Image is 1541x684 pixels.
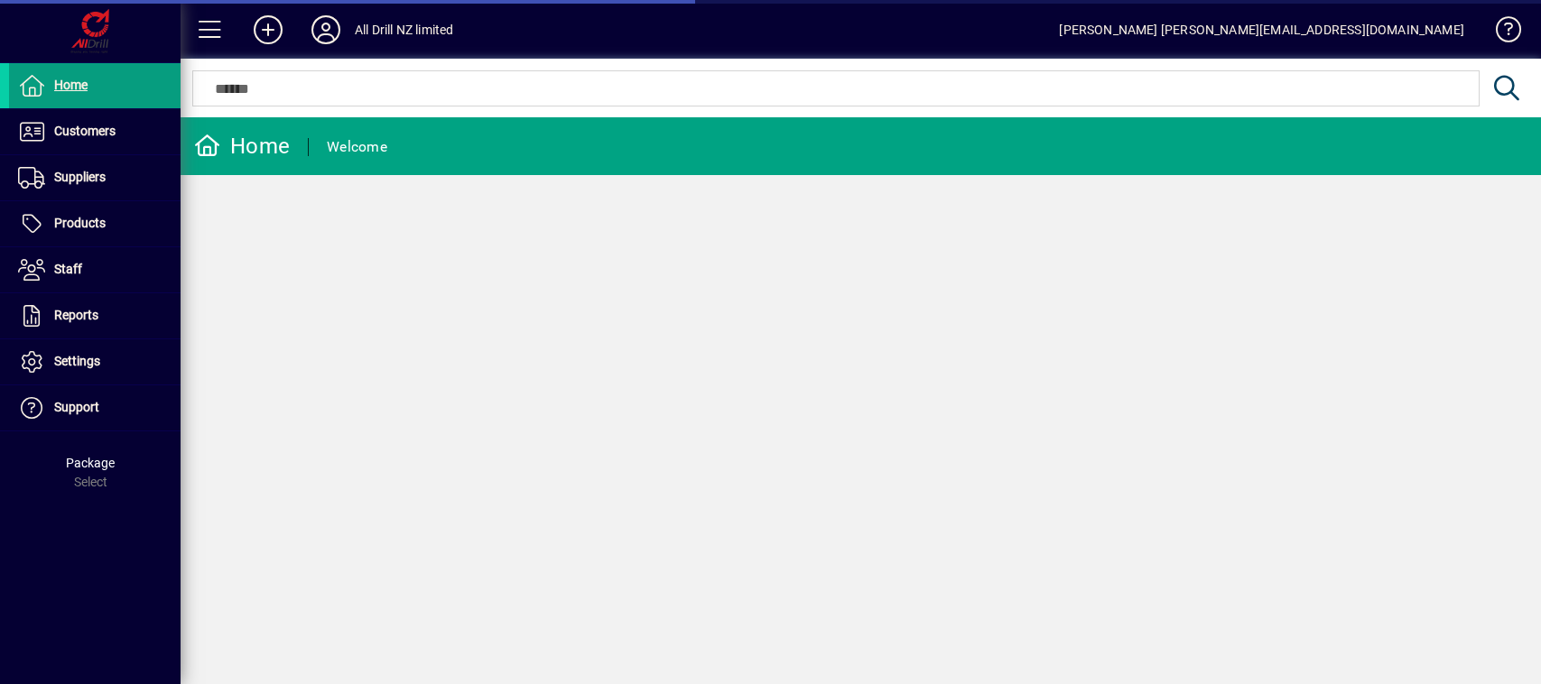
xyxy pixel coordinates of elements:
button: Add [239,14,297,46]
button: Profile [297,14,355,46]
div: Welcome [327,133,387,162]
a: Settings [9,339,181,384]
span: Home [54,78,88,92]
div: Home [194,132,290,161]
span: Package [66,456,115,470]
span: Settings [54,354,100,368]
span: Staff [54,262,82,276]
span: Customers [54,124,116,138]
a: Support [9,385,181,430]
span: Suppliers [54,170,106,184]
span: Reports [54,308,98,322]
a: Products [9,201,181,246]
a: Customers [9,109,181,154]
span: Support [54,400,99,414]
div: [PERSON_NAME] [PERSON_NAME][EMAIL_ADDRESS][DOMAIN_NAME] [1059,15,1464,44]
a: Suppliers [9,155,181,200]
div: All Drill NZ limited [355,15,454,44]
a: Knowledge Base [1482,4,1518,62]
span: Products [54,216,106,230]
a: Reports [9,293,181,338]
a: Staff [9,247,181,292]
